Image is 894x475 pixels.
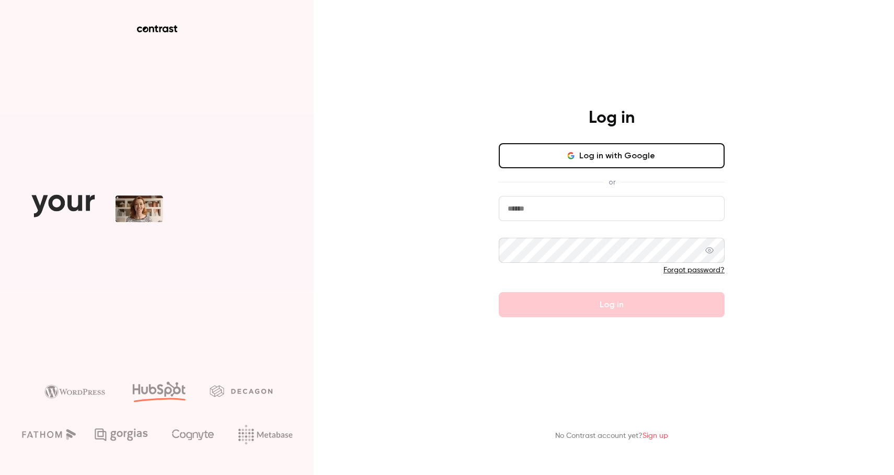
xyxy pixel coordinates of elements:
[643,432,668,439] a: Sign up
[603,177,621,188] span: or
[663,267,725,274] a: Forgot password?
[210,385,272,397] img: decagon
[589,108,635,129] h4: Log in
[499,143,725,168] button: Log in with Google
[555,431,668,442] p: No Contrast account yet?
